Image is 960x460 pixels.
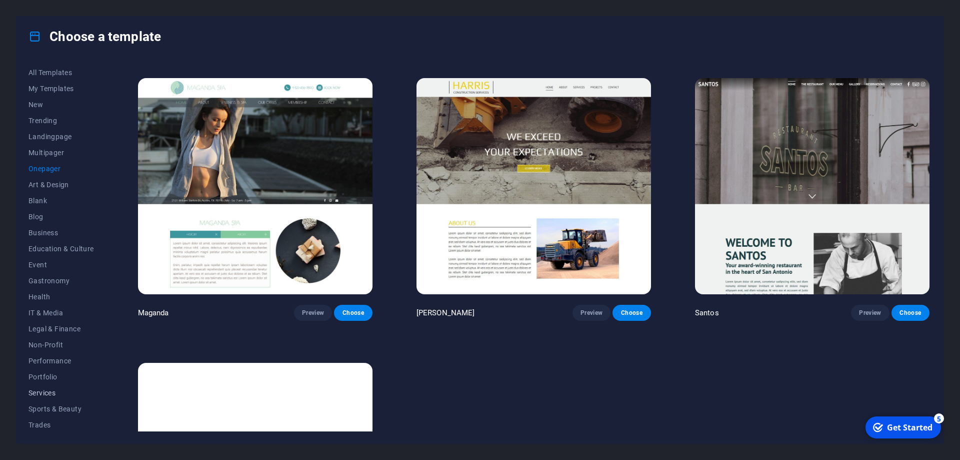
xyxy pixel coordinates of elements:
img: Maganda [138,78,372,294]
button: Choose [612,305,650,321]
button: Preview [851,305,889,321]
button: All Templates [28,65,94,81]
p: Maganda [138,308,169,318]
span: Multipager [28,149,94,157]
button: Health [28,289,94,305]
span: Blog [28,213,94,221]
span: Preview [580,309,602,317]
span: Services [28,389,94,397]
span: Onepager [28,165,94,173]
span: Sports & Beauty [28,405,94,413]
div: 5 [74,1,84,11]
span: Event [28,261,94,269]
button: Preview [572,305,610,321]
p: Santos [695,308,719,318]
div: Get Started [27,10,72,21]
img: Harris [416,78,651,294]
span: Preview [302,309,324,317]
span: Trades [28,421,94,429]
button: Multipager [28,145,94,161]
span: Blank [28,197,94,205]
span: Art & Design [28,181,94,189]
span: Choose [620,309,642,317]
span: IT & Media [28,309,94,317]
button: Event [28,257,94,273]
button: Trades [28,417,94,433]
span: Preview [859,309,881,317]
span: Performance [28,357,94,365]
button: Trending [28,113,94,129]
button: Performance [28,353,94,369]
button: Non-Profit [28,337,94,353]
h4: Choose a template [28,29,161,45]
button: Art & Design [28,177,94,193]
button: Choose [334,305,372,321]
button: Choose [891,305,929,321]
span: Trending [28,117,94,125]
span: All Templates [28,69,94,77]
button: Education & Culture [28,241,94,257]
div: Get Started 5 items remaining, 0% complete [5,4,81,26]
button: My Templates [28,81,94,97]
button: Business [28,225,94,241]
img: Santos [695,78,929,294]
button: Gastronomy [28,273,94,289]
button: Legal & Finance [28,321,94,337]
span: Gastronomy [28,277,94,285]
span: Choose [342,309,364,317]
button: IT & Media [28,305,94,321]
span: Business [28,229,94,237]
button: Sports & Beauty [28,401,94,417]
button: New [28,97,94,113]
span: My Templates [28,85,94,93]
button: Portfolio [28,369,94,385]
button: Blog [28,209,94,225]
span: Health [28,293,94,301]
span: Education & Culture [28,245,94,253]
span: New [28,101,94,109]
button: Blank [28,193,94,209]
span: Choose [899,309,921,317]
button: Onepager [28,161,94,177]
span: Non-Profit [28,341,94,349]
button: Preview [294,305,332,321]
p: [PERSON_NAME] [416,308,475,318]
button: Services [28,385,94,401]
span: Portfolio [28,373,94,381]
button: Landingpage [28,129,94,145]
span: Legal & Finance [28,325,94,333]
span: Landingpage [28,133,94,141]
